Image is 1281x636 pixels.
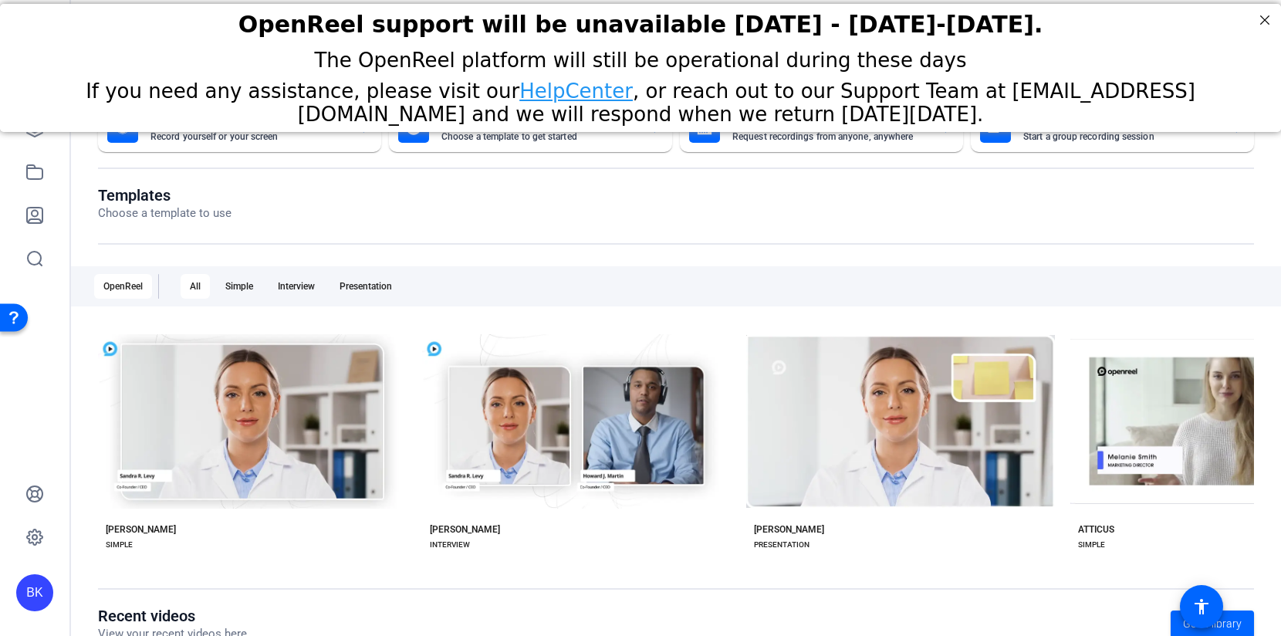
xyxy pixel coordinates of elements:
[441,132,638,141] mat-card-subtitle: Choose a template to get started
[1023,132,1220,141] mat-card-subtitle: Start a group recording session
[1192,597,1211,616] mat-icon: accessibility
[216,274,262,299] div: Simple
[98,607,247,625] h1: Recent videos
[181,274,210,299] div: All
[754,523,824,536] div: [PERSON_NAME]
[754,539,809,551] div: PRESENTATION
[430,523,500,536] div: [PERSON_NAME]
[732,132,929,141] mat-card-subtitle: Request recordings from anyone, anywhere
[98,186,232,205] h1: Templates
[269,274,324,299] div: Interview
[314,45,966,68] span: The OpenReel platform will still be operational during these days
[150,132,347,141] mat-card-subtitle: Record yourself or your screen
[1255,6,1275,26] div: Close Step
[106,539,133,551] div: SIMPLE
[94,274,152,299] div: OpenReel
[16,574,53,611] div: BK
[106,523,176,536] div: [PERSON_NAME]
[430,539,470,551] div: INTERVIEW
[1078,539,1105,551] div: SIMPLE
[330,274,401,299] div: Presentation
[519,76,633,99] a: HelpCenter
[86,76,1195,122] span: If you need any assistance, please visit our , or reach out to our Support Team at [EMAIL_ADDRESS...
[98,205,232,222] p: Choose a template to use
[1078,523,1114,536] div: ATTICUS
[19,7,1262,34] h2: OpenReel support will be unavailable Thursday - Friday, October 16th-17th.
